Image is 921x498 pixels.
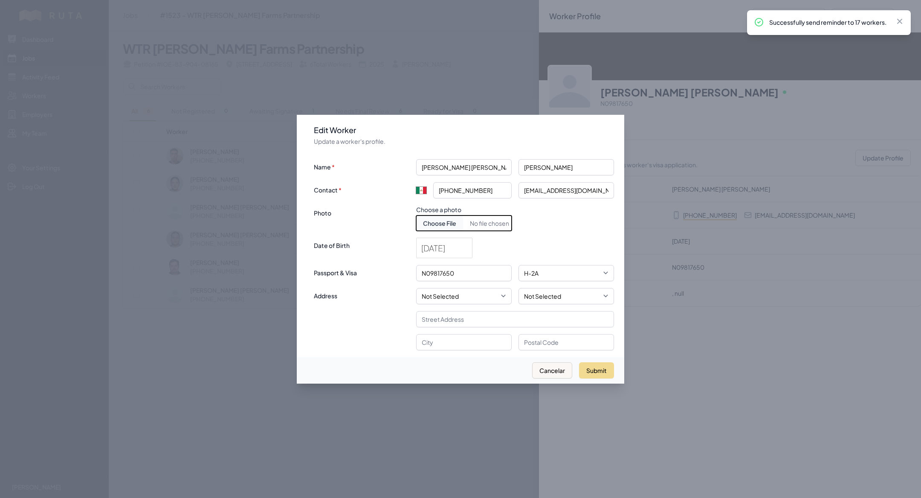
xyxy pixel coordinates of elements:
[314,125,614,135] h3: Edit Worker
[314,288,409,301] label: Address
[314,238,409,250] label: Date of Birth
[532,362,572,379] button: Cancelar
[416,159,512,175] input: First name
[314,137,614,146] p: Update a worker's profile.
[416,334,512,350] input: City
[314,265,409,278] label: Passport & Visa
[416,311,614,327] input: Street Address
[518,334,614,350] input: Postal Code
[579,362,614,379] button: Submit
[314,159,409,172] label: Name
[417,238,472,258] input: Date
[518,182,614,198] input: Email
[518,159,614,175] input: Last name
[314,182,409,195] label: Contact
[416,205,512,214] p: Choose a photo
[433,182,512,198] input: Enter phone number
[314,205,409,218] label: Photo
[416,265,512,281] input: Passport #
